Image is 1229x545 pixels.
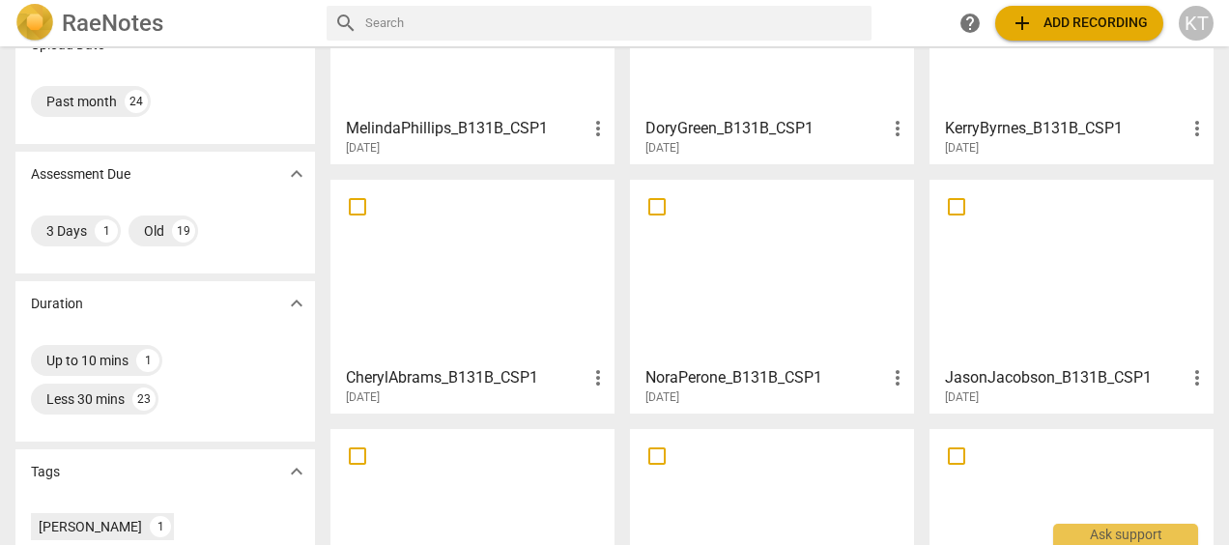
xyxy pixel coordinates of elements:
[46,351,129,370] div: Up to 10 mins
[285,162,308,186] span: expand_more
[172,219,195,243] div: 19
[586,366,610,389] span: more_vert
[945,389,979,406] span: [DATE]
[953,6,987,41] a: Help
[31,164,130,185] p: Assessment Due
[285,292,308,315] span: expand_more
[95,219,118,243] div: 1
[1179,6,1214,41] button: KT
[150,516,171,537] div: 1
[62,10,163,37] h2: RaeNotes
[31,462,60,482] p: Tags
[365,8,864,39] input: Search
[1186,366,1209,389] span: more_vert
[337,186,608,405] a: CherylAbrams_B131B_CSP1[DATE]
[886,117,909,140] span: more_vert
[886,366,909,389] span: more_vert
[645,117,886,140] h3: DoryGreen_B131B_CSP1
[31,294,83,314] p: Duration
[1186,117,1209,140] span: more_vert
[285,460,308,483] span: expand_more
[346,117,586,140] h3: MelindaPhillips_B131B_CSP1
[945,366,1186,389] h3: JasonJacobson_B131B_CSP1
[1011,12,1034,35] span: add
[945,117,1186,140] h3: KerryByrnes_B131B_CSP1
[282,457,311,486] button: Show more
[1011,12,1148,35] span: Add recording
[15,4,54,43] img: Logo
[282,289,311,318] button: Show more
[645,366,886,389] h3: NoraPerone_B131B_CSP1
[958,12,982,35] span: help
[995,6,1163,41] button: Upload
[144,221,164,241] div: Old
[39,517,142,536] div: [PERSON_NAME]
[46,92,117,111] div: Past month
[1053,524,1198,545] div: Ask support
[334,12,357,35] span: search
[945,140,979,157] span: [DATE]
[282,159,311,188] button: Show more
[346,389,380,406] span: [DATE]
[15,4,311,43] a: LogoRaeNotes
[346,140,380,157] span: [DATE]
[346,366,586,389] h3: CherylAbrams_B131B_CSP1
[645,140,679,157] span: [DATE]
[136,349,159,372] div: 1
[586,117,610,140] span: more_vert
[645,389,679,406] span: [DATE]
[936,186,1207,405] a: JasonJacobson_B131B_CSP1[DATE]
[46,389,125,409] div: Less 30 mins
[132,387,156,411] div: 23
[637,186,907,405] a: NoraPerone_B131B_CSP1[DATE]
[46,221,87,241] div: 3 Days
[125,90,148,113] div: 24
